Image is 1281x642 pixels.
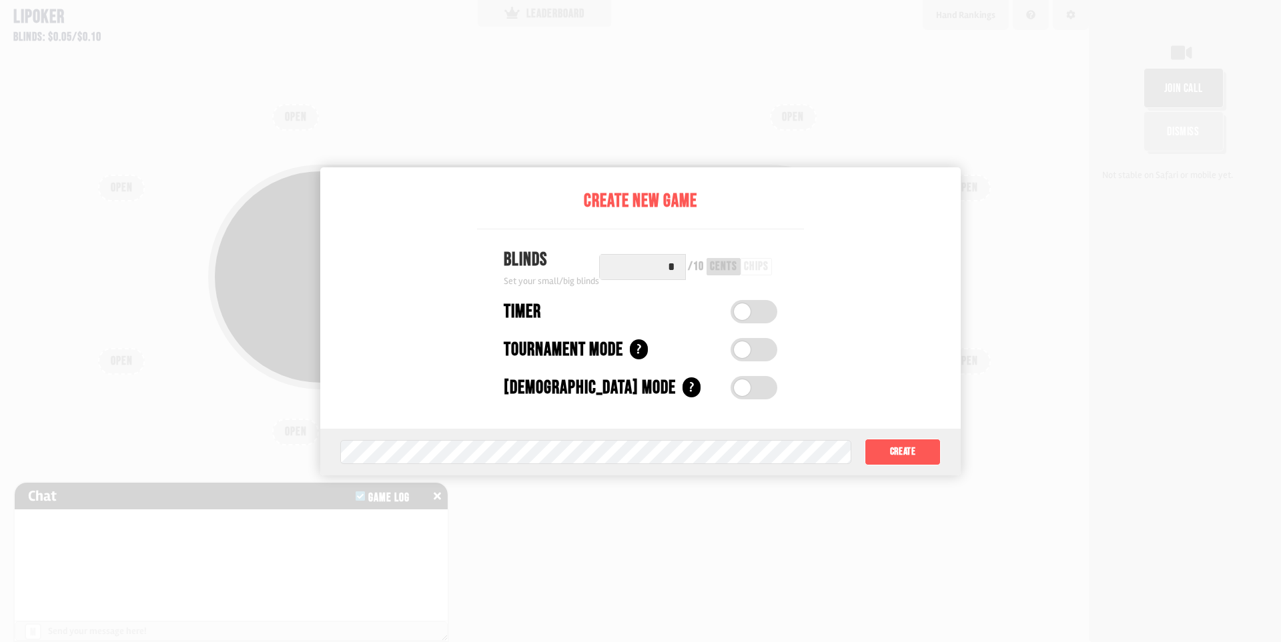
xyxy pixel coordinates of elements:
[477,187,804,215] div: Create New Game
[630,339,648,359] div: ?
[504,274,599,288] div: Set your small/big blinds
[504,336,623,364] div: Tournament Mode
[504,374,676,402] div: [DEMOGRAPHIC_DATA] Mode
[688,261,704,273] div: / 10
[504,246,599,274] div: Blinds
[710,261,737,273] div: cents
[683,377,701,397] div: ?
[865,439,941,465] button: Create
[504,298,541,326] div: Timer
[744,261,769,273] div: chips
